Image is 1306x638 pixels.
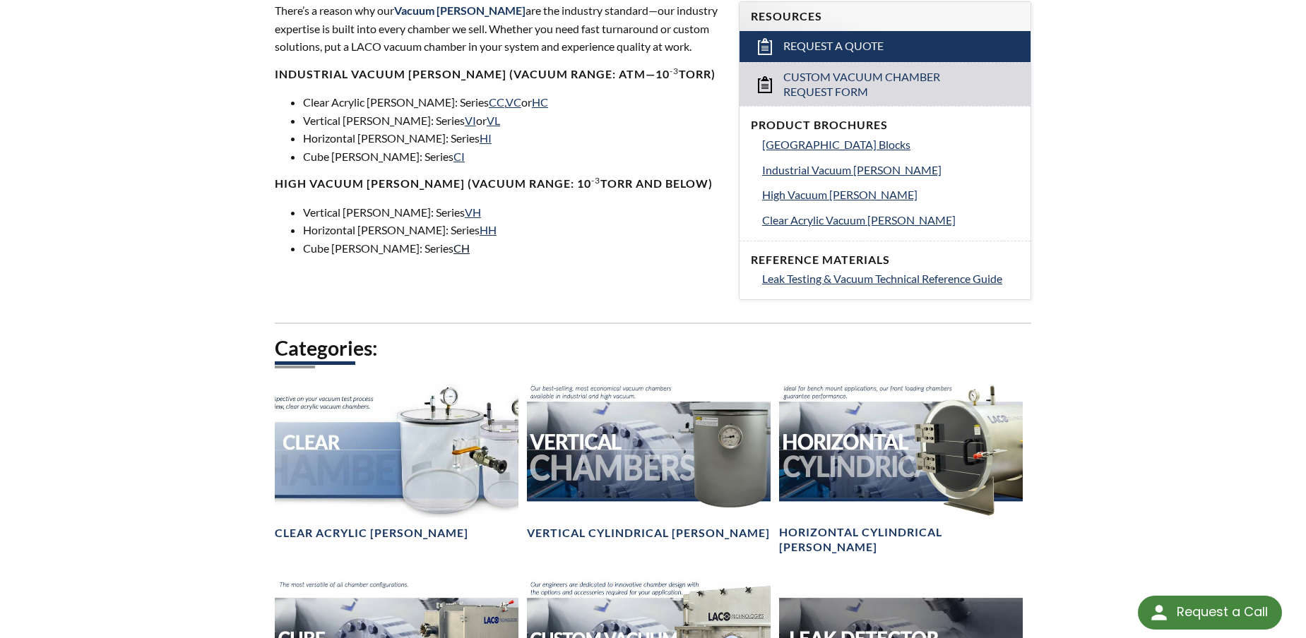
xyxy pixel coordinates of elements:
[453,150,465,163] a: CI
[303,129,722,148] li: Horizontal [PERSON_NAME]: Series
[303,221,722,239] li: Horizontal [PERSON_NAME]: Series
[1138,596,1282,630] div: Request a Call
[740,31,1031,62] a: Request a Quote
[303,239,722,258] li: Cube [PERSON_NAME]: Series
[762,213,956,227] span: Clear Acrylic Vacuum [PERSON_NAME]
[1148,601,1170,624] img: round button
[762,211,1019,229] a: Clear Acrylic Vacuum [PERSON_NAME]
[779,525,1023,555] h4: Horizontal Cylindrical [PERSON_NAME]
[487,114,500,127] a: VL
[740,62,1031,107] a: Custom Vacuum Chamber Request Form
[783,39,884,54] span: Request a Quote
[303,93,722,112] li: Clear Acrylic [PERSON_NAME]: Series , or
[275,335,1031,361] h2: Categories:
[751,253,1019,267] h4: Reference Materials
[762,272,1002,285] span: Leak Testing & Vacuum Technical Reference Guide
[670,66,679,76] sup: -3
[762,161,1019,179] a: Industrial Vacuum [PERSON_NAME]
[1177,596,1268,628] div: Request a Call
[783,70,989,100] span: Custom Vacuum Chamber Request Form
[779,381,1023,555] a: Horizontal Cylindrical headerHorizontal Cylindrical [PERSON_NAME]
[751,118,1019,133] h4: Product Brochures
[275,67,722,82] h4: Industrial Vacuum [PERSON_NAME] (vacuum range: atm—10 Torr)
[762,138,910,151] span: [GEOGRAPHIC_DATA] Blocks
[762,270,1019,288] a: Leak Testing & Vacuum Technical Reference Guide
[275,526,468,541] h4: Clear Acrylic [PERSON_NAME]
[303,112,722,130] li: Vertical [PERSON_NAME]: Series or
[453,241,470,255] a: CH
[303,148,722,166] li: Cube [PERSON_NAME]: Series
[275,381,518,541] a: Clear Chambers headerClear Acrylic [PERSON_NAME]
[762,163,942,176] span: Industrial Vacuum [PERSON_NAME]
[506,95,521,109] a: VC
[591,175,600,186] sup: -3
[527,381,771,541] a: Vertical Vacuum Chambers headerVertical Cylindrical [PERSON_NAME]
[762,136,1019,154] a: [GEOGRAPHIC_DATA] Blocks
[527,526,770,541] h4: Vertical Cylindrical [PERSON_NAME]
[762,186,1019,204] a: High Vacuum [PERSON_NAME]
[751,9,1019,24] h4: Resources
[465,205,481,219] a: VH
[394,4,526,17] span: Vacuum [PERSON_NAME]
[303,203,722,222] li: Vertical [PERSON_NAME]: Series
[275,1,722,56] p: There’s a reason why our are the industry standard—our industry expertise is built into every cha...
[275,176,722,191] h4: High Vacuum [PERSON_NAME] (Vacuum range: 10 Torr and below)
[465,114,476,127] a: VI
[762,188,918,201] span: High Vacuum [PERSON_NAME]
[532,95,548,109] a: HC
[489,95,504,109] a: CC
[480,131,492,145] a: HI
[480,223,497,236] a: HH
